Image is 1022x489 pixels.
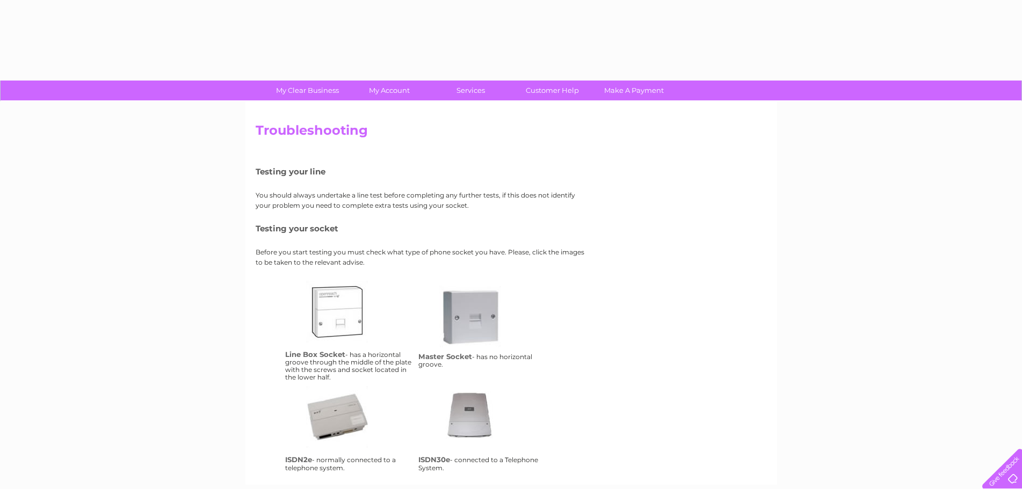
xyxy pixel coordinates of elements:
[345,81,433,100] a: My Account
[256,247,589,267] p: Before you start testing you must check what type of phone socket you have. Please, click the ima...
[256,123,767,143] h2: Troubleshooting
[416,278,549,384] td: - has no horizontal groove.
[285,350,345,359] h4: Line Box Socket
[306,281,392,367] a: lbs
[306,386,392,472] a: isdn2e
[508,81,597,100] a: Customer Help
[439,286,525,371] a: ms
[418,455,450,464] h4: ISDN30e
[418,352,472,361] h4: Master Socket
[263,81,352,100] a: My Clear Business
[416,383,549,474] td: - connected to a Telephone System.
[285,455,312,464] h4: ISDN2e
[256,167,589,176] h5: Testing your line
[282,278,416,384] td: - has a horizontal groove through the middle of the plate with the screws and socket located in t...
[256,224,589,233] h5: Testing your socket
[256,190,589,210] p: You should always undertake a line test before completing any further tests, if this does not ide...
[282,383,416,474] td: - normally connected to a telephone system.
[590,81,678,100] a: Make A Payment
[439,386,525,472] a: isdn30e
[426,81,515,100] a: Services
